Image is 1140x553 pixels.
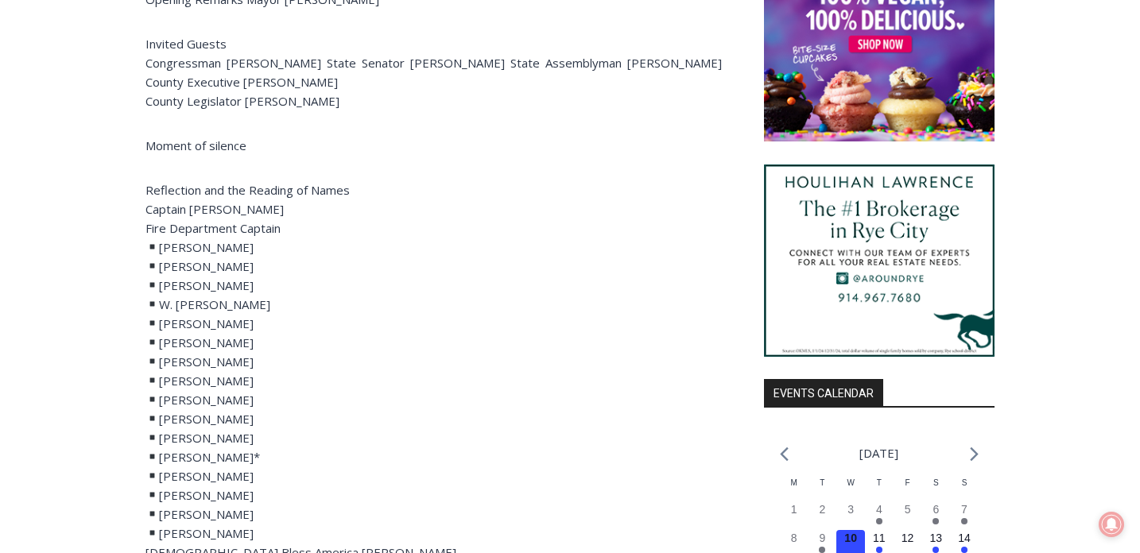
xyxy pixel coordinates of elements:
[902,532,914,544] time: 12
[921,477,950,501] div: Saturday
[146,431,158,443] img: ▪
[146,393,158,405] img: ▪
[970,447,979,462] a: Next month
[933,503,939,516] time: 6
[961,547,967,553] em: Has events
[146,451,158,462] img: ▪
[146,336,158,348] img: ▪
[808,501,837,530] button: 2
[791,503,797,516] time: 1
[791,532,797,544] time: 8
[950,501,979,530] button: 7 Has events
[808,477,837,501] div: Tuesday
[146,527,158,539] img: ▪
[764,379,883,406] h2: Events Calendar
[780,501,808,530] button: 1
[820,532,826,544] time: 9
[146,298,158,310] img: ▪
[847,503,854,516] time: 3
[146,508,158,520] img: ▪
[933,547,939,553] em: Has events
[820,478,824,487] span: T
[961,518,967,524] em: Has events
[146,412,158,424] img: ▪
[382,154,770,198] a: Intern @ [DOMAIN_NAME]
[836,477,865,501] div: Wednesday
[163,99,226,190] div: Located at [STREET_ADDRESS][PERSON_NAME]
[876,503,882,516] time: 4
[876,547,882,553] em: Has events
[764,164,995,357] img: Houlihan Lawrence The #1 Brokerage in Rye City
[894,501,922,530] button: 5
[819,547,825,553] em: Has events
[146,374,158,386] img: ▪
[847,478,854,487] span: W
[146,279,158,291] img: ▪
[894,477,922,501] div: Friday
[876,518,882,524] em: Has events
[905,478,910,487] span: F
[859,443,898,464] li: [DATE]
[791,478,797,487] span: M
[958,532,971,544] time: 14
[146,241,158,253] img: ▪
[961,503,967,516] time: 7
[865,477,894,501] div: Thursday
[820,503,826,516] time: 2
[401,1,751,154] div: "We would have speakers with experience in local journalism speak to us about their experiences a...
[145,34,722,110] p: Invited Guests Congressman [PERSON_NAME] State Senator [PERSON_NAME] State Assemblyman [PERSON_NA...
[933,478,939,487] span: S
[933,518,939,524] em: Has events
[930,532,943,544] time: 13
[865,501,894,530] button: 4 Has events
[873,532,886,544] time: 11
[145,136,722,155] p: Moment of silence
[844,532,857,544] time: 10
[146,489,158,501] img: ▪
[1,160,160,198] a: Open Tues. - Sun. [PHONE_NUMBER]
[905,503,911,516] time: 5
[962,478,967,487] span: S
[146,355,158,367] img: ▪
[877,478,882,487] span: T
[836,501,865,530] button: 3
[780,447,789,462] a: Previous month
[921,501,950,530] button: 6 Has events
[780,477,808,501] div: Monday
[146,470,158,481] img: ▪
[950,477,979,501] div: Sunday
[5,164,156,224] span: Open Tues. - Sun. [PHONE_NUMBER]
[416,158,737,194] span: Intern @ [DOMAIN_NAME]
[146,260,158,272] img: ▪
[146,317,158,329] img: ▪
